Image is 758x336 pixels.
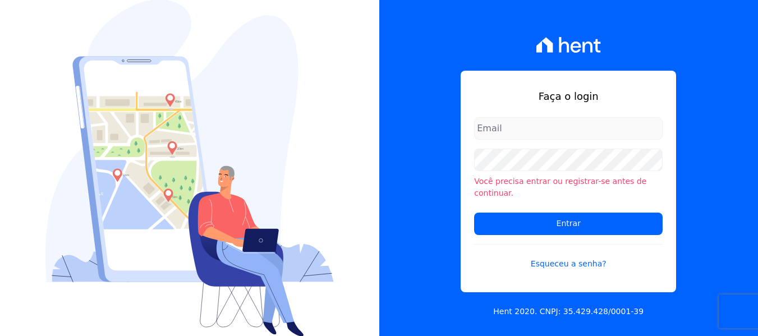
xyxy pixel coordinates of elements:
h1: Faça o login [474,89,663,104]
input: Email [474,117,663,140]
p: Hent 2020. CNPJ: 35.429.428/0001-39 [493,306,644,317]
a: Esqueceu a senha? [474,244,663,270]
li: Você precisa entrar ou registrar-se antes de continuar. [474,176,663,199]
input: Entrar [474,213,663,235]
